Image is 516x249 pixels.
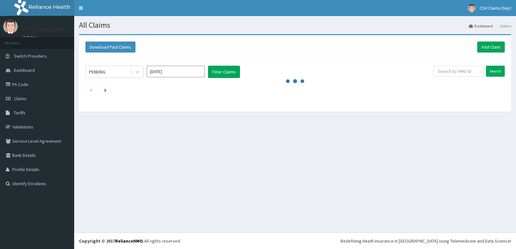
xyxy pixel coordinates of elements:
[79,21,511,29] h1: All Claims
[74,233,516,249] footer: All rights reserved.
[85,42,135,53] button: Download Paid Claims
[23,26,64,32] p: CSH Claims Dept
[477,42,505,53] a: Add Claim
[14,53,47,59] span: Switch Providers
[89,69,105,75] div: PENDING
[493,23,511,29] li: Claims
[90,87,93,93] a: Previous page
[115,238,143,244] a: RelianceHMO
[285,72,305,91] svg: audio-loading
[468,4,476,12] img: User Image
[469,23,493,29] a: Dashboard
[208,66,240,78] button: Filter Claims
[104,87,106,93] a: Next page
[486,66,505,77] input: Search
[14,67,35,73] span: Dashboard
[341,238,511,244] div: Redefining Heath Insurance in [GEOGRAPHIC_DATA] using Telemedicine and Data Science!
[3,19,18,34] img: User Image
[79,238,144,244] strong: Copyright © 2017 .
[480,5,511,11] span: CSH Claims Dept
[14,110,25,116] span: Tariffs
[147,66,205,77] input: Select Month and Year
[433,66,484,77] input: Search by HMO ID
[23,35,38,40] a: Online
[14,96,26,101] span: Claims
